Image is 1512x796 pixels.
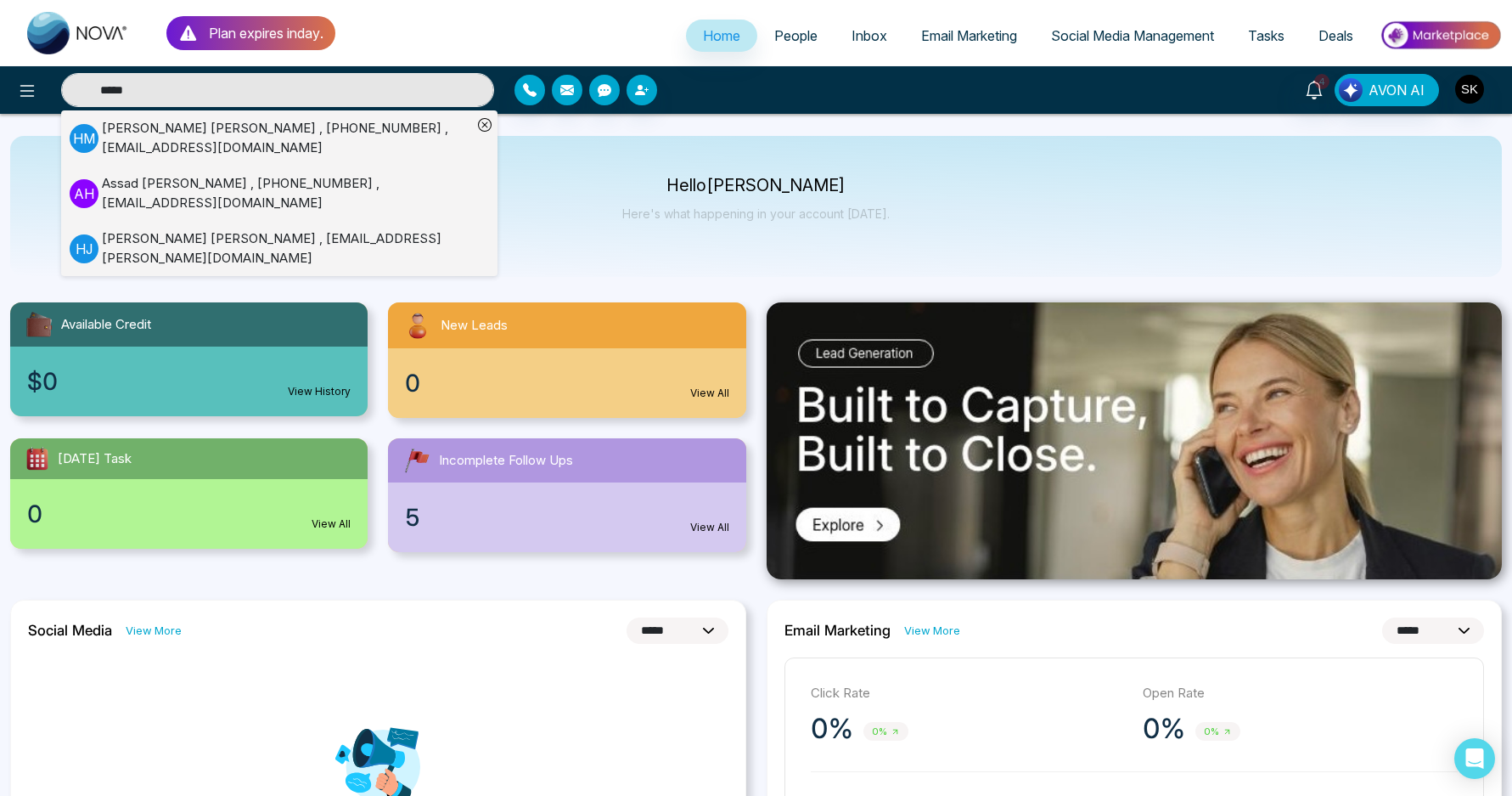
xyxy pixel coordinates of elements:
[767,302,1503,579] img: .
[1034,20,1231,52] a: Social Media Management
[835,20,904,52] a: Inbox
[1454,738,1495,779] div: Open Intercom Messenger
[402,309,434,342] img: newLeads.svg
[61,315,151,335] span: Available Credit
[441,316,508,336] span: New Leads
[784,622,891,639] h2: Email Marketing
[622,206,890,221] p: Here's what happening in your account [DATE].
[904,623,960,639] a: View More
[27,364,58,399] span: $0
[378,438,756,552] a: Incomplete Follow Ups5View All
[102,174,472,212] div: Assad [PERSON_NAME] , [PHONE_NUMBER] , [EMAIL_ADDRESS][DOMAIN_NAME]
[28,622,112,639] h2: Social Media
[811,712,853,746] p: 0%
[402,445,432,476] img: followUps.svg
[378,302,756,418] a: New Leads0View All
[1301,20,1370,52] a: Deals
[852,27,887,44] span: Inbox
[1369,80,1425,100] span: AVON AI
[405,365,420,401] span: 0
[288,384,351,399] a: View History
[1294,74,1335,104] a: 4
[1195,722,1240,742] span: 0%
[703,27,740,44] span: Home
[70,179,98,208] p: A H
[863,722,908,742] span: 0%
[622,178,890,193] p: Hello [PERSON_NAME]
[1318,27,1353,44] span: Deals
[757,20,835,52] a: People
[209,23,323,43] p: Plan expires in day .
[70,234,98,263] p: H J
[312,517,351,532] a: View All
[58,449,132,469] span: [DATE] Task
[24,309,54,340] img: availableCredit.svg
[1248,27,1284,44] span: Tasks
[1335,74,1439,106] button: AVON AI
[1455,75,1484,104] img: User Avatar
[1143,712,1185,746] p: 0%
[24,445,51,472] img: todayTask.svg
[70,124,98,153] p: H M
[1051,27,1214,44] span: Social Media Management
[690,520,729,535] a: View All
[921,27,1017,44] span: Email Marketing
[690,386,729,401] a: View All
[102,229,472,268] div: [PERSON_NAME] [PERSON_NAME] , [EMAIL_ADDRESS][PERSON_NAME][DOMAIN_NAME]
[439,451,573,471] span: Incomplete Follow Ups
[102,119,472,157] div: [PERSON_NAME] [PERSON_NAME] , [PHONE_NUMBER] , [EMAIL_ADDRESS][DOMAIN_NAME]
[904,20,1034,52] a: Email Marketing
[1314,74,1329,89] span: 4
[1143,684,1458,703] p: Open Rate
[1379,16,1502,54] img: Market-place.gif
[1339,78,1363,102] img: Lead Flow
[811,684,1126,703] p: Click Rate
[27,496,42,532] span: 0
[686,20,757,52] a: Home
[405,500,420,535] span: 5
[27,12,129,54] img: Nova CRM Logo
[1231,20,1301,52] a: Tasks
[126,623,182,639] a: View More
[774,27,818,44] span: People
